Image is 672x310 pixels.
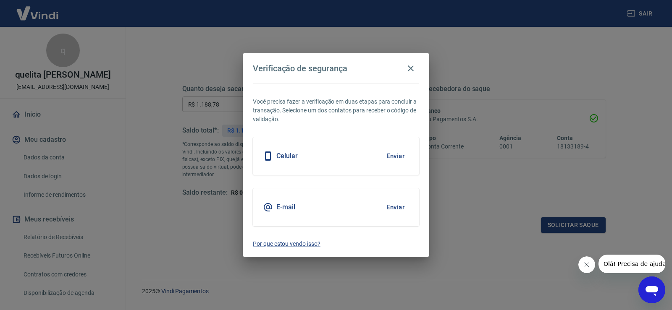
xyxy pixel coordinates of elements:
p: Você precisa fazer a verificação em duas etapas para concluir a transação. Selecione um dos conta... [253,97,419,124]
a: Por que estou vendo isso? [253,240,419,248]
h5: E-mail [276,203,295,211]
iframe: Mensagem da empresa [598,255,665,273]
h4: Verificação de segurança [253,63,347,73]
h5: Celular [276,152,298,160]
button: Enviar [382,198,409,216]
button: Enviar [382,147,409,165]
iframe: Botão para abrir a janela de mensagens [638,276,665,303]
iframe: Fechar mensagem [578,256,595,273]
span: Olá! Precisa de ajuda? [5,6,71,13]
